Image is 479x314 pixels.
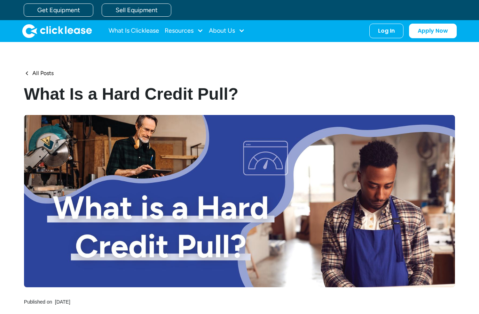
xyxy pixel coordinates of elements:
[32,70,54,77] div: All Posts
[378,27,395,34] div: Log In
[102,3,171,17] a: Sell Equipment
[55,298,70,305] div: [DATE]
[24,3,93,17] a: Get Equipment
[109,24,159,38] a: What Is Clicklease
[24,298,52,305] div: Published on
[165,24,203,38] div: Resources
[409,24,457,38] a: Apply Now
[24,84,291,104] h1: What Is a Hard Credit Pull?
[22,24,92,38] img: Clicklease logo
[209,24,245,38] div: About Us
[24,70,54,77] a: All Posts
[22,24,92,38] a: home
